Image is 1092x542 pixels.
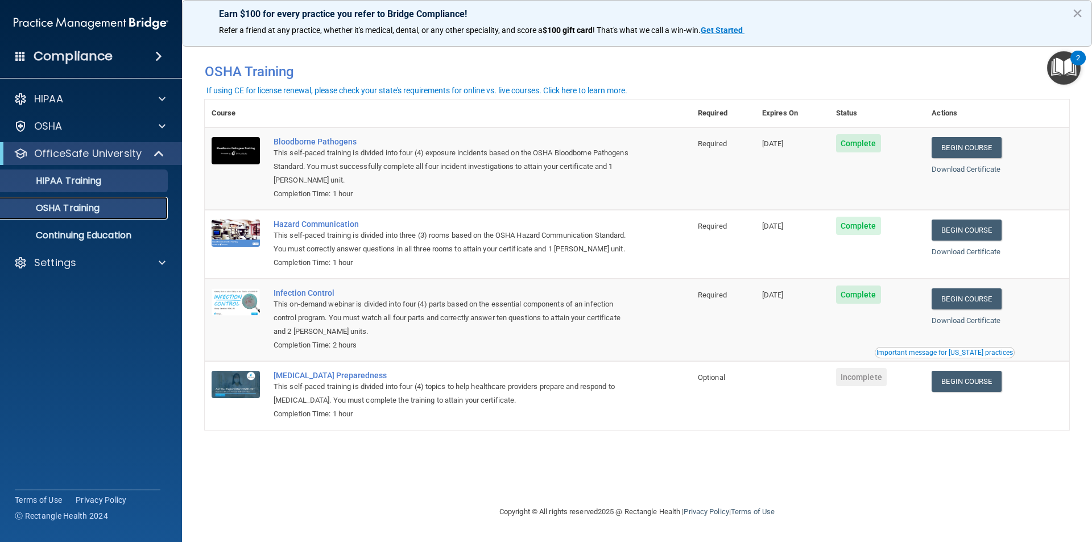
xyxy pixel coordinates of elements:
[875,347,1015,358] button: Read this if you are a dental practitioner in the state of CA
[274,407,634,421] div: Completion Time: 1 hour
[206,86,627,94] div: If using CE for license renewal, please check your state's requirements for online vs. live cours...
[932,220,1001,241] a: Begin Course
[34,92,63,106] p: HIPAA
[701,26,744,35] a: Get Started
[762,139,784,148] span: [DATE]
[932,165,1000,173] a: Download Certificate
[14,256,166,270] a: Settings
[14,119,166,133] a: OSHA
[836,134,881,152] span: Complete
[7,202,100,214] p: OSHA Training
[14,12,168,35] img: PMB logo
[932,137,1001,158] a: Begin Course
[15,494,62,506] a: Terms of Use
[731,507,775,516] a: Terms of Use
[593,26,701,35] span: ! That's what we call a win-win.
[698,222,727,230] span: Required
[925,100,1069,127] th: Actions
[34,256,76,270] p: Settings
[14,92,166,106] a: HIPAA
[691,100,755,127] th: Required
[1047,51,1081,85] button: Open Resource Center, 2 new notifications
[274,256,634,270] div: Completion Time: 1 hour
[274,288,634,297] a: Infection Control
[205,100,267,127] th: Course
[205,64,1069,80] h4: OSHA Training
[34,119,63,133] p: OSHA
[762,291,784,299] span: [DATE]
[274,137,634,146] a: Bloodborne Pathogens
[932,371,1001,392] a: Begin Course
[274,371,634,380] a: [MEDICAL_DATA] Preparedness
[219,26,543,35] span: Refer a friend at any practice, whether it's medical, dental, or any other speciality, and score a
[829,100,925,127] th: Status
[684,507,729,516] a: Privacy Policy
[932,316,1000,325] a: Download Certificate
[1076,58,1080,73] div: 2
[76,494,127,506] a: Privacy Policy
[34,48,113,64] h4: Compliance
[932,288,1001,309] a: Begin Course
[274,297,634,338] div: This on-demand webinar is divided into four (4) parts based on the essential components of an inf...
[876,349,1013,356] div: Important message for [US_STATE] practices
[274,380,634,407] div: This self-paced training is divided into four (4) topics to help healthcare providers prepare and...
[14,147,165,160] a: OfficeSafe University
[274,187,634,201] div: Completion Time: 1 hour
[836,217,881,235] span: Complete
[15,510,108,522] span: Ⓒ Rectangle Health 2024
[205,85,629,96] button: If using CE for license renewal, please check your state's requirements for online vs. live cours...
[274,229,634,256] div: This self-paced training is divided into three (3) rooms based on the OSHA Hazard Communication S...
[836,368,887,386] span: Incomplete
[274,338,634,352] div: Completion Time: 2 hours
[1072,4,1083,22] button: Close
[755,100,829,127] th: Expires On
[698,139,727,148] span: Required
[701,26,743,35] strong: Get Started
[932,247,1000,256] a: Download Certificate
[219,9,1055,19] p: Earn $100 for every practice you refer to Bridge Compliance!
[274,146,634,187] div: This self-paced training is divided into four (4) exposure incidents based on the OSHA Bloodborne...
[7,230,163,241] p: Continuing Education
[34,147,142,160] p: OfficeSafe University
[543,26,593,35] strong: $100 gift card
[698,291,727,299] span: Required
[7,175,101,187] p: HIPAA Training
[698,373,725,382] span: Optional
[274,220,634,229] a: Hazard Communication
[429,494,845,530] div: Copyright © All rights reserved 2025 @ Rectangle Health | |
[836,286,881,304] span: Complete
[762,222,784,230] span: [DATE]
